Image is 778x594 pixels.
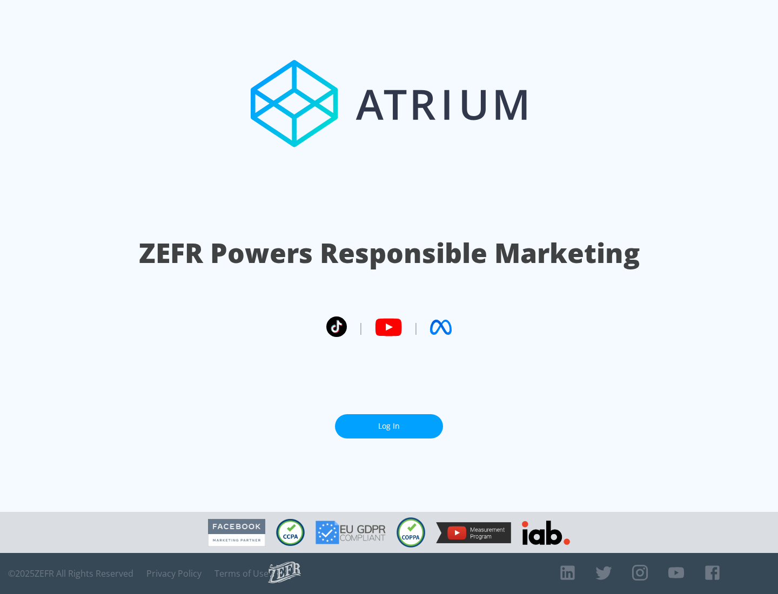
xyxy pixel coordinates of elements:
a: Terms of Use [214,568,269,579]
a: Privacy Policy [146,568,202,579]
h1: ZEFR Powers Responsible Marketing [139,234,640,272]
img: CCPA Compliant [276,519,305,546]
img: COPPA Compliant [397,517,425,548]
span: | [358,319,364,335]
img: YouTube Measurement Program [436,522,511,543]
span: | [413,319,419,335]
a: Log In [335,414,443,438]
span: © 2025 ZEFR All Rights Reserved [8,568,133,579]
img: IAB [522,521,570,545]
img: GDPR Compliant [316,521,386,544]
img: Facebook Marketing Partner [208,519,265,546]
